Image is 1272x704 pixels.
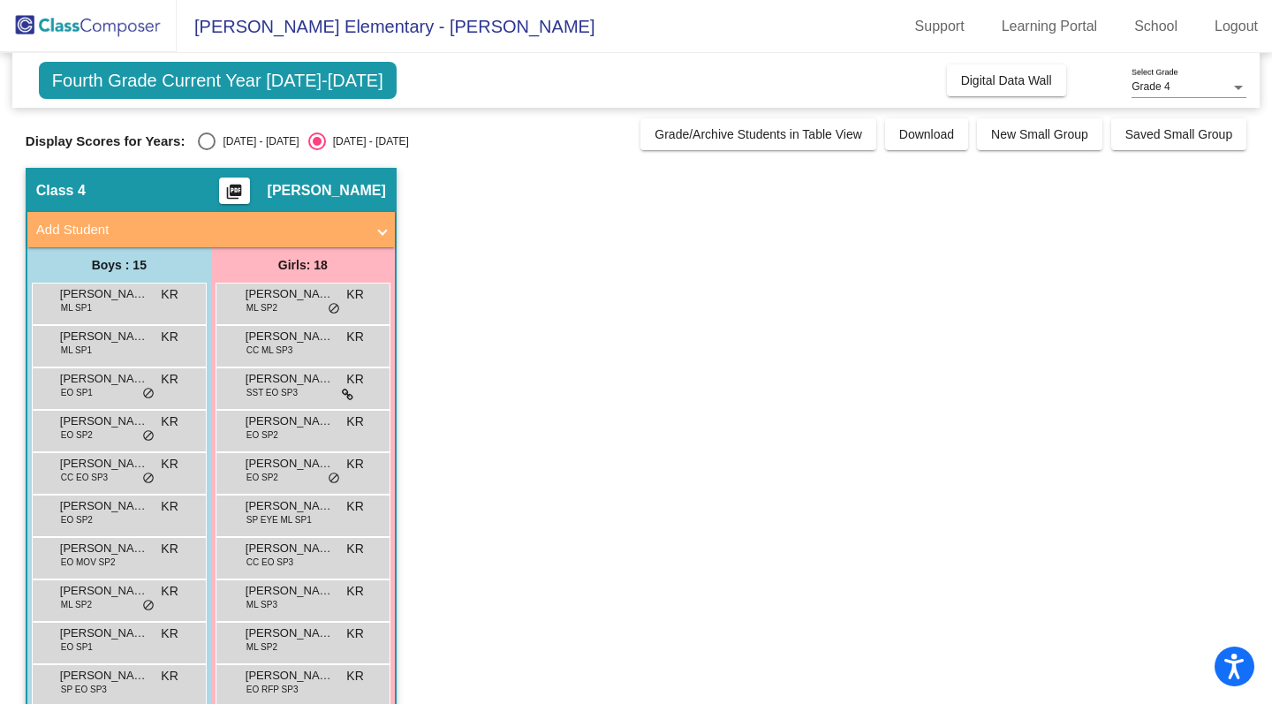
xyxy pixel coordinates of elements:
span: KR [346,667,363,685]
span: [PERSON_NAME] [60,497,148,515]
span: Grade/Archive Students in Table View [655,127,862,141]
span: EO SP2 [61,513,93,526]
button: New Small Group [977,118,1102,150]
mat-icon: picture_as_pdf [223,183,245,208]
button: Print Students Details [219,178,250,204]
span: [PERSON_NAME] [246,328,334,345]
span: [PERSON_NAME] [246,413,334,430]
span: do_not_disturb_alt [142,599,155,613]
span: [PERSON_NAME] [60,285,148,303]
span: Digital Data Wall [961,73,1052,87]
span: KR [161,370,178,389]
span: KR [346,370,363,389]
span: Display Scores for Years: [26,133,185,149]
span: KR [161,455,178,473]
button: Digital Data Wall [947,64,1066,96]
mat-expansion-panel-header: Add Student [27,212,395,247]
span: KR [346,497,363,516]
a: Logout [1200,12,1272,41]
span: ML SP2 [246,301,277,314]
button: Download [885,118,968,150]
span: EO MOV SP2 [61,556,116,569]
span: ML SP2 [61,598,92,611]
span: KR [161,413,178,431]
span: [PERSON_NAME] [246,455,334,473]
span: KR [346,455,363,473]
span: [PERSON_NAME] [246,540,334,557]
span: ML SP1 [61,344,92,357]
span: [PERSON_NAME] [60,582,148,600]
span: EO RFP SP3 [246,683,299,696]
span: do_not_disturb_alt [142,387,155,401]
span: [PERSON_NAME] [60,625,148,642]
span: [PERSON_NAME] [60,413,148,430]
span: Grade 4 [1132,80,1170,93]
span: Download [899,127,954,141]
span: KR [161,582,178,601]
span: EO SP1 [61,640,93,654]
span: CC EO SP3 [246,556,293,569]
span: EO SP2 [61,428,93,442]
span: [PERSON_NAME] [60,370,148,388]
span: KR [161,625,178,643]
span: KR [346,413,363,431]
a: Learning Portal [988,12,1112,41]
span: [PERSON_NAME] [246,625,334,642]
a: Support [901,12,979,41]
span: ML SP3 [246,598,277,611]
button: Grade/Archive Students in Table View [640,118,876,150]
span: KR [346,285,363,304]
mat-panel-title: Add Student [36,220,365,240]
span: EO SP1 [61,386,93,399]
span: New Small Group [991,127,1088,141]
span: KR [161,328,178,346]
span: [PERSON_NAME] [246,582,334,600]
span: EO SP2 [246,471,278,484]
span: Class 4 [36,182,86,200]
span: KR [346,625,363,643]
div: Boys : 15 [27,247,211,283]
span: SST EO SP3 [246,386,298,399]
span: do_not_disturb_alt [142,472,155,486]
button: Saved Small Group [1111,118,1246,150]
span: ML SP1 [61,301,92,314]
span: [PERSON_NAME] [246,285,334,303]
span: KR [346,328,363,346]
span: [PERSON_NAME] [246,370,334,388]
mat-radio-group: Select an option [198,132,408,150]
span: KR [161,540,178,558]
span: [PERSON_NAME] [60,455,148,473]
span: KR [161,667,178,685]
span: [PERSON_NAME] [60,540,148,557]
span: CC EO SP3 [61,471,108,484]
span: KR [346,540,363,558]
span: do_not_disturb_alt [142,429,155,443]
span: [PERSON_NAME] [246,497,334,515]
span: KR [346,582,363,601]
span: Saved Small Group [1125,127,1232,141]
span: [PERSON_NAME] [60,667,148,685]
span: CC ML SP3 [246,344,292,357]
div: [DATE] - [DATE] [326,133,409,149]
span: do_not_disturb_alt [328,302,340,316]
span: [PERSON_NAME] [60,328,148,345]
a: School [1120,12,1192,41]
span: SP EO SP3 [61,683,107,696]
span: [PERSON_NAME] [246,667,334,685]
span: EO SP2 [246,428,278,442]
span: do_not_disturb_alt [328,472,340,486]
span: [PERSON_NAME] Elementary - [PERSON_NAME] [177,12,594,41]
span: ML SP2 [246,640,277,654]
span: KR [161,497,178,516]
span: [PERSON_NAME] [268,182,386,200]
span: Fourth Grade Current Year [DATE]-[DATE] [39,62,397,99]
div: Girls: 18 [211,247,395,283]
span: SP EYE ML SP1 [246,513,312,526]
div: [DATE] - [DATE] [216,133,299,149]
span: KR [161,285,178,304]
